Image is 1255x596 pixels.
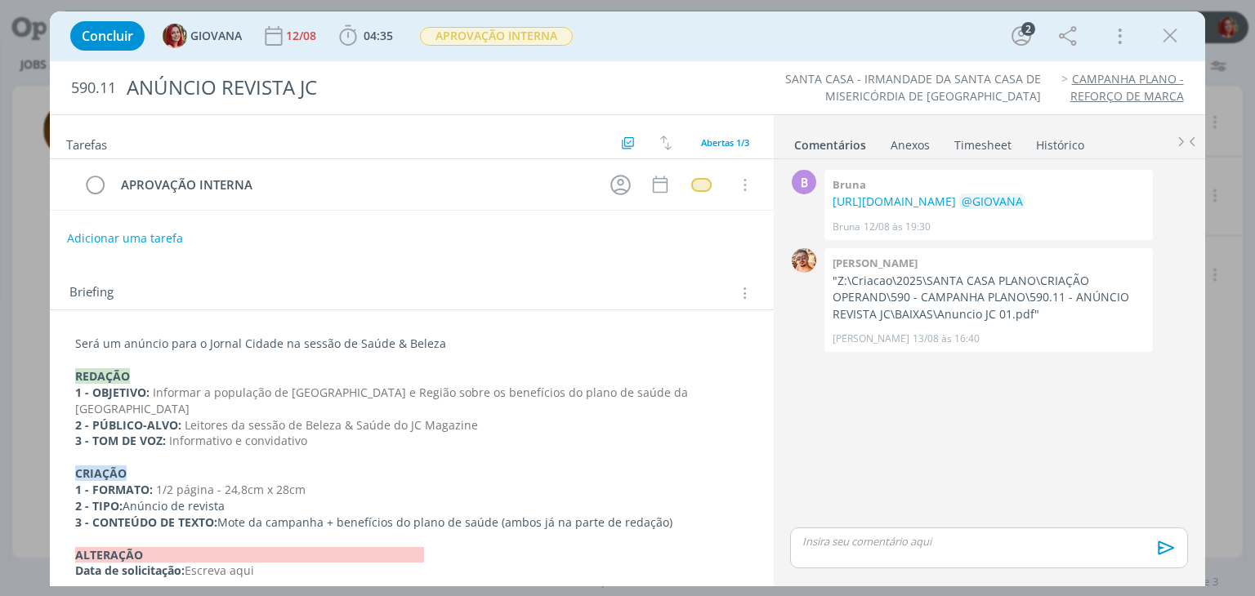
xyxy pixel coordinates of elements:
p: Anúncio de revista [75,498,748,514]
p: Mote da campanha + benefícios do plano de saúde (ambos já na parte de redação) [75,514,748,531]
img: arrow-down-up.svg [660,136,672,150]
a: Comentários [793,130,867,153]
img: G [163,24,187,48]
div: dialog [50,11,1204,586]
strong: 1 - OBJETIVO: [75,385,150,400]
strong: REDAÇÃO [75,368,130,384]
b: Bruna [833,177,866,192]
a: Histórico [1035,130,1085,153]
strong: 3 - CONTEÚDO DE TEXTO: [75,514,217,530]
a: SANTA CASA - IRMANDADE DA SANTA CASA DE MISERICÓRDIA DE [GEOGRAPHIC_DATA] [785,71,1041,103]
strong: ALTERAÇÃO [75,547,424,563]
span: Leitores da sessão de Beleza & Saúde do JC Magazine [185,417,478,433]
button: APROVAÇÃO INTERNA [419,26,574,47]
div: APROVAÇÃO INTERNA [114,175,595,195]
span: 1/2 página - 24,8cm x 28cm [156,482,306,497]
div: 2 [1021,22,1035,36]
div: ANÚNCIO REVISTA JC [119,68,713,108]
button: 04:35 [335,23,397,49]
span: Escreva aqui [185,563,254,578]
a: [URL][DOMAIN_NAME] [833,193,956,209]
b: [PERSON_NAME] [833,256,918,270]
button: 2 [1008,23,1034,49]
span: Briefing [69,282,114,304]
strong: 1 - FORMATO: [75,482,153,497]
span: Concluir [82,29,133,42]
a: CAMPANHA PLANO - REFORÇO DE MARCA [1070,71,1184,103]
div: 12/08 [286,30,319,42]
span: 04:35 [364,28,393,43]
strong: 2 - TIPO: [75,498,123,514]
span: Informativo e convidativo [169,433,307,448]
p: "Z:\Criacao\2025\SANTA CASA PLANO\CRIAÇÃO OPERAND\590 - CAMPANHA PLANO\590.11 - ANÚNCIO REVISTA J... [833,273,1145,322]
span: 12/08 às 19:30 [864,220,931,234]
span: Informar a população de [GEOGRAPHIC_DATA] e Região sobre os benefícios do plano de saúde da [GEOG... [75,385,691,416]
a: Timesheet [954,130,1012,153]
strong: 3 - TOM DE VOZ: [75,433,166,448]
button: Adicionar uma tarefa [66,224,184,253]
button: GGIOVANA [163,24,242,48]
p: [PERSON_NAME] [833,331,909,346]
p: Bruna [833,220,860,234]
strong: CRIAÇÃO [75,465,127,481]
p: Será um anúncio para o Jornal Cidade na sessão de Saúde & Beleza [75,336,748,352]
strong: Data de solicitação: [75,563,185,578]
span: @GIOVANA [962,193,1023,209]
span: 13/08 às 16:40 [913,331,980,346]
strong: 2 - PÚBLICO-ALVO: [75,417,181,433]
button: Concluir [70,21,145,51]
span: APROVAÇÃO INTERNA [420,27,573,46]
span: Abertas 1/3 [701,136,749,149]
div: B [792,170,816,194]
span: GIOVANA [190,30,242,42]
div: Anexos [891,137,930,153]
img: V [792,248,816,273]
span: Tarefas [66,133,107,153]
span: 590.11 [71,79,116,97]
